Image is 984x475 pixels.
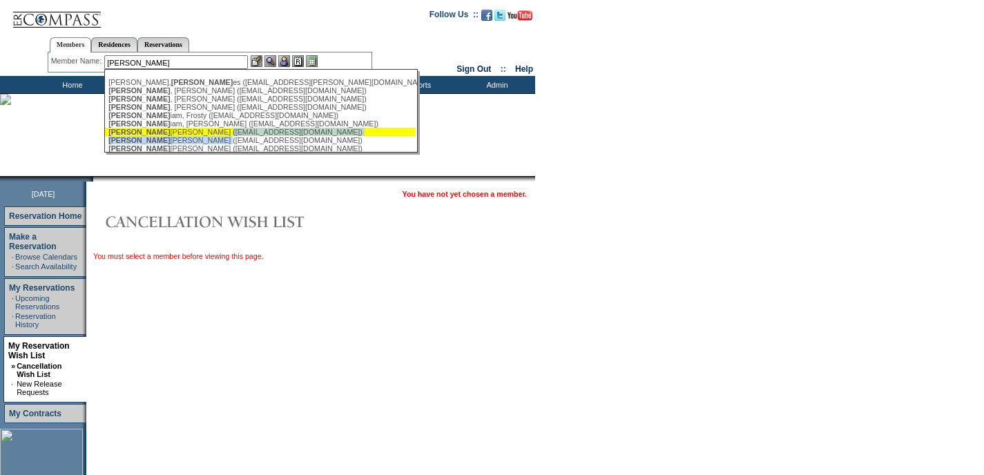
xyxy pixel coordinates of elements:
[456,64,491,74] a: Sign Out
[108,128,412,136] div: [PERSON_NAME] ([EMAIL_ADDRESS][DOMAIN_NAME])
[456,76,535,93] td: Admin
[32,190,55,198] span: [DATE]
[494,14,505,22] a: Follow us on Twitter
[108,103,412,111] div: , [PERSON_NAME] ([EMAIL_ADDRESS][DOMAIN_NAME])
[11,362,15,370] b: »
[108,136,170,144] span: [PERSON_NAME]
[108,153,412,161] div: [PERSON_NAME] ([EMAIL_ADDRESS][DOMAIN_NAME])
[108,144,412,153] div: [PERSON_NAME] ([EMAIL_ADDRESS][DOMAIN_NAME])
[481,10,492,21] img: Become our fan on Facebook
[501,64,506,74] span: ::
[292,55,304,67] img: Reservations
[430,8,479,25] td: Follow Us ::
[278,55,290,67] img: Impersonate
[108,95,412,103] div: , [PERSON_NAME] ([EMAIL_ADDRESS][DOMAIN_NAME])
[108,95,170,103] span: [PERSON_NAME]
[9,409,61,418] a: My Contracts
[108,136,412,144] div: [PERSON_NAME] ([EMAIL_ADDRESS][DOMAIN_NAME])
[9,211,81,221] a: Reservation Home
[93,176,95,182] img: blank.gif
[12,253,14,261] td: ·
[8,341,70,360] a: My Reservation Wish List
[50,37,92,52] a: Members
[15,262,77,271] a: Search Availability
[9,283,75,293] a: My Reservations
[12,294,14,311] td: ·
[12,312,14,329] td: ·
[9,232,57,251] a: Make a Reservation
[108,111,412,119] div: iam, Frosty ([EMAIL_ADDRESS][DOMAIN_NAME])
[17,362,61,378] a: Cancellation Wish List
[171,78,233,86] span: [PERSON_NAME]
[91,37,137,52] a: Residences
[108,86,170,95] span: [PERSON_NAME]
[93,252,532,260] div: You must select a member before viewing this page.
[481,14,492,22] a: Become our fan on Facebook
[11,380,15,396] td: ·
[251,55,262,67] img: b_edit.gif
[108,111,170,119] span: [PERSON_NAME]
[494,10,505,21] img: Follow us on Twitter
[108,103,170,111] span: [PERSON_NAME]
[306,55,318,67] img: b_calculator.gif
[108,128,170,136] span: [PERSON_NAME]
[15,253,77,261] a: Browse Calendars
[108,119,412,128] div: iam, [PERSON_NAME] ([EMAIL_ADDRESS][DOMAIN_NAME])
[12,262,14,271] td: ·
[51,55,104,67] div: Member Name:
[403,190,527,198] span: You have not yet chosen a member.
[508,14,532,22] a: Subscribe to our YouTube Channel
[93,208,369,235] img: Cancellation Wish List
[108,78,412,86] div: [PERSON_NAME], es ([EMAIL_ADDRESS][PERSON_NAME][DOMAIN_NAME])
[17,380,61,396] a: New Release Requests
[15,294,59,311] a: Upcoming Reservations
[264,55,276,67] img: View
[137,37,189,52] a: Reservations
[15,312,56,329] a: Reservation History
[508,10,532,21] img: Subscribe to our YouTube Channel
[108,144,170,153] span: [PERSON_NAME]
[515,64,533,74] a: Help
[108,119,170,128] span: [PERSON_NAME]
[31,76,110,93] td: Home
[108,86,412,95] div: , [PERSON_NAME] ([EMAIL_ADDRESS][DOMAIN_NAME])
[88,176,93,182] img: promoShadowLeftCorner.gif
